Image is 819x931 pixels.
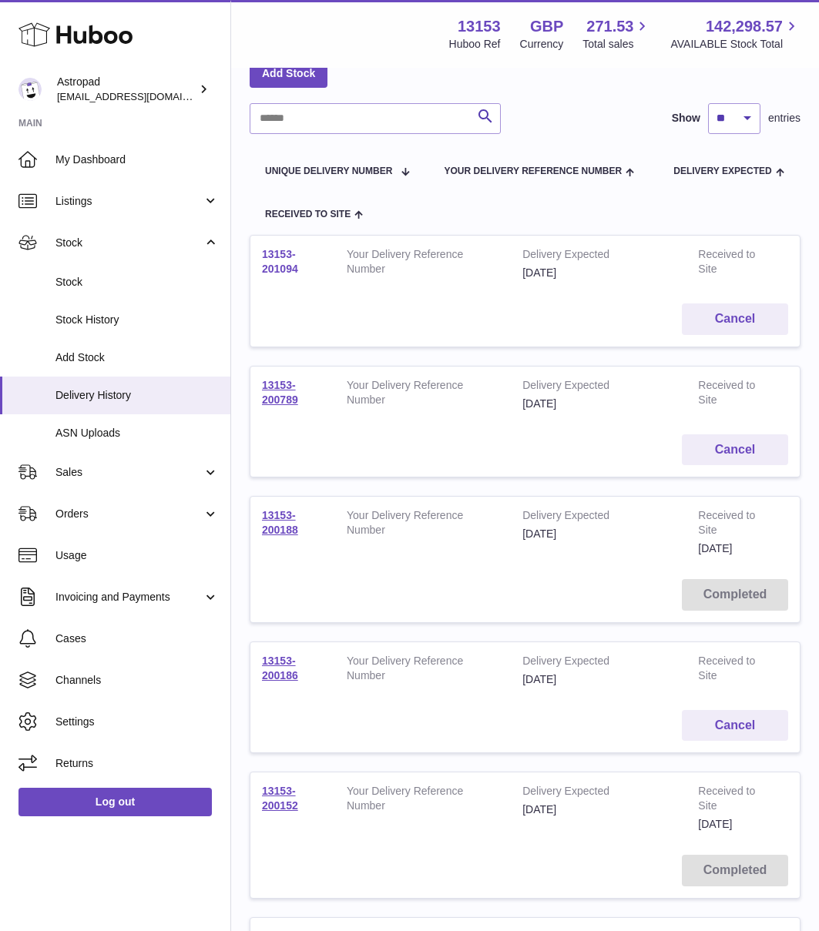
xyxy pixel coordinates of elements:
strong: Your Delivery Reference Number [347,654,499,687]
a: 13153-200186 [262,655,298,682]
span: Sales [55,465,203,480]
strong: Your Delivery Reference Number [347,508,499,541]
a: 271.53 Total sales [582,16,651,52]
span: Orders [55,507,203,521]
strong: Received to Site [698,247,774,280]
span: Total sales [582,37,651,52]
a: 13153-200188 [262,509,298,536]
img: matt@astropad.com [18,78,42,101]
strong: Received to Site [698,654,774,687]
strong: Delivery Expected [522,247,675,266]
span: My Dashboard [55,152,219,167]
div: [DATE] [522,397,675,411]
strong: 13153 [458,16,501,37]
span: [DATE] [698,542,732,554]
div: Huboo Ref [449,37,501,52]
a: Log out [18,788,212,815]
span: Listings [55,194,203,209]
a: 13153-200152 [262,785,298,812]
div: Currency [520,37,564,52]
span: 271.53 [586,16,633,37]
span: ASN Uploads [55,426,219,440]
span: Stock History [55,313,219,327]
span: Delivery History [55,388,219,403]
span: Your Delivery Reference Number [444,166,622,176]
a: 13153-201094 [262,248,298,275]
div: Astropad [57,75,196,104]
button: Cancel [682,303,788,335]
strong: Delivery Expected [522,654,675,672]
span: Unique Delivery Number [265,166,392,176]
span: Settings [55,715,219,729]
span: [EMAIL_ADDRESS][DOMAIN_NAME] [57,90,227,102]
span: AVAILABLE Stock Total [670,37,801,52]
span: Stock [55,275,219,290]
span: Returns [55,756,219,771]
strong: Delivery Expected [522,508,675,527]
div: [DATE] [522,527,675,541]
strong: GBP [530,16,563,37]
a: Add Stock [250,59,327,87]
button: Cancel [682,434,788,466]
div: [DATE] [522,802,675,817]
span: 142,298.57 [706,16,783,37]
a: 13153-200789 [262,379,298,406]
span: Received to Site [265,209,351,219]
span: Usage [55,548,219,563]
span: Delivery Expected [673,166,771,176]
span: Channels [55,673,219,688]
strong: Delivery Expected [522,378,675,397]
a: 142,298.57 AVAILABLE Stock Total [670,16,801,52]
span: [DATE] [698,818,732,830]
div: [DATE] [522,672,675,687]
label: Show [672,111,700,126]
span: Cases [55,631,219,646]
span: Invoicing and Payments [55,590,203,604]
strong: Your Delivery Reference Number [347,247,499,280]
button: Cancel [682,710,788,742]
span: Stock [55,236,203,250]
strong: Received to Site [698,508,774,541]
span: entries [768,111,801,126]
div: [DATE] [522,266,675,280]
span: Add Stock [55,350,219,365]
strong: Received to Site [698,378,774,411]
strong: Received to Site [698,784,774,817]
strong: Your Delivery Reference Number [347,784,499,817]
strong: Delivery Expected [522,784,675,802]
strong: Your Delivery Reference Number [347,378,499,411]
